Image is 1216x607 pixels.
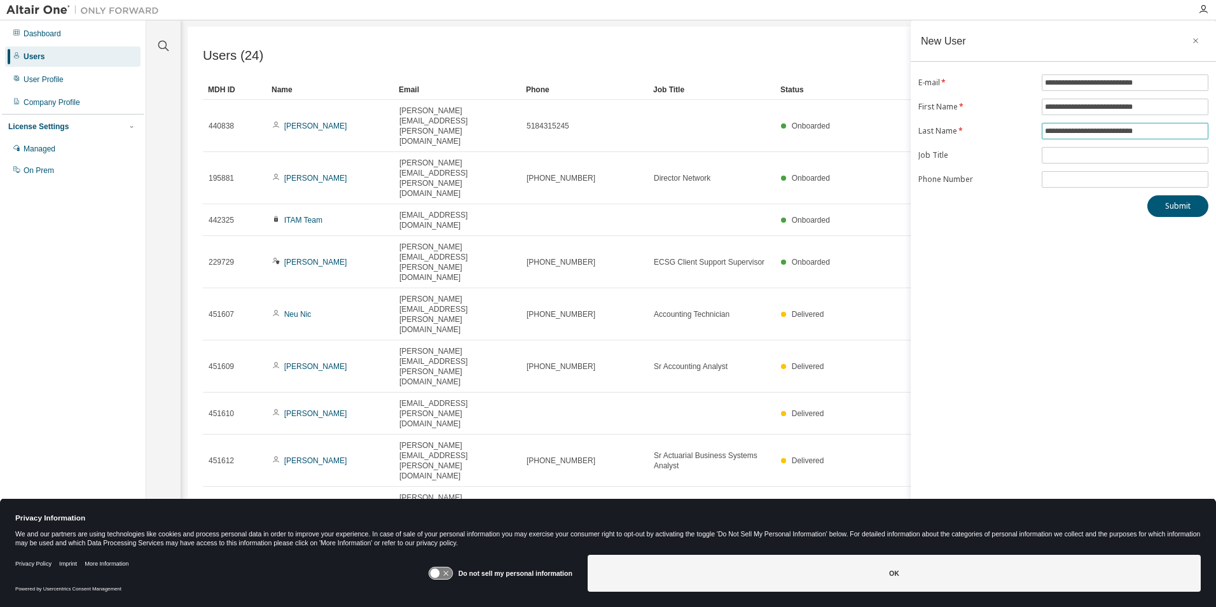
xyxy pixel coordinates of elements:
span: [PERSON_NAME][EMAIL_ADDRESS][PERSON_NAME][DOMAIN_NAME] [399,346,515,387]
span: 451612 [209,456,234,466]
span: Delivered [792,409,824,418]
span: 195881 [209,173,234,183]
span: Users (24) [203,48,263,63]
span: [PERSON_NAME][EMAIL_ADDRESS][PERSON_NAME][DOMAIN_NAME] [399,440,515,481]
span: [PHONE_NUMBER] [527,173,595,183]
span: 442325 [209,215,234,225]
div: License Settings [8,122,69,132]
a: [PERSON_NAME] [284,409,347,418]
span: Accounting Technician [654,309,729,319]
span: [PERSON_NAME][EMAIL_ADDRESS][PERSON_NAME][DOMAIN_NAME] [399,294,515,335]
span: 451607 [209,309,234,319]
a: [PERSON_NAME] [284,174,347,183]
span: [PHONE_NUMBER] [527,309,595,319]
button: Submit [1147,195,1208,217]
span: 440838 [209,121,234,131]
a: [PERSON_NAME] [284,456,347,465]
span: 5184315245 [527,121,569,131]
div: Managed [24,144,55,154]
span: [PERSON_NAME][EMAIL_ADDRESS][PERSON_NAME][DOMAIN_NAME] [399,106,515,146]
div: On Prem [24,165,54,176]
span: [PERSON_NAME][EMAIL_ADDRESS][PERSON_NAME][DOMAIN_NAME] [399,492,515,533]
span: [PHONE_NUMBER] [527,257,595,267]
span: Onboarded [792,258,830,267]
div: Status [780,80,1128,100]
div: Phone [526,80,643,100]
div: New User [921,36,966,46]
span: Director Network [654,173,710,183]
span: 451609 [209,361,234,372]
div: User Profile [24,74,64,85]
span: Onboarded [792,122,830,130]
span: Onboarded [792,216,830,225]
span: [EMAIL_ADDRESS][PERSON_NAME][DOMAIN_NAME] [399,398,515,429]
span: Onboarded [792,174,830,183]
img: Altair One [6,4,165,17]
a: [PERSON_NAME] [284,258,347,267]
a: Neu Nic [284,310,312,319]
span: Delivered [792,362,824,371]
span: Delivered [792,310,824,319]
label: First Name [918,102,1034,112]
div: Users [24,52,45,62]
span: Delivered [792,456,824,465]
a: [PERSON_NAME] [284,122,347,130]
span: [PHONE_NUMBER] [527,456,595,466]
span: [EMAIL_ADDRESS][DOMAIN_NAME] [399,210,515,230]
span: Sr Actuarial Business Systems Analyst [654,450,770,471]
span: [PERSON_NAME][EMAIL_ADDRESS][PERSON_NAME][DOMAIN_NAME] [399,158,515,199]
label: E-mail [918,78,1034,88]
label: Phone Number [918,174,1034,185]
span: [PERSON_NAME][EMAIL_ADDRESS][PERSON_NAME][DOMAIN_NAME] [399,242,515,283]
span: [PHONE_NUMBER] [527,361,595,372]
div: Company Profile [24,97,80,108]
span: 229729 [209,257,234,267]
div: Job Title [653,80,770,100]
label: Job Title [918,150,1034,160]
span: Sr Accounting Analyst [654,361,728,372]
div: Email [399,80,516,100]
div: MDH ID [208,80,261,100]
a: ITAM Team [284,216,322,225]
span: ECSG Client Support Supervisor [654,257,764,267]
a: [PERSON_NAME] [284,362,347,371]
label: Last Name [918,126,1034,136]
span: 451610 [209,408,234,419]
div: Dashboard [24,29,61,39]
div: Name [272,80,389,100]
